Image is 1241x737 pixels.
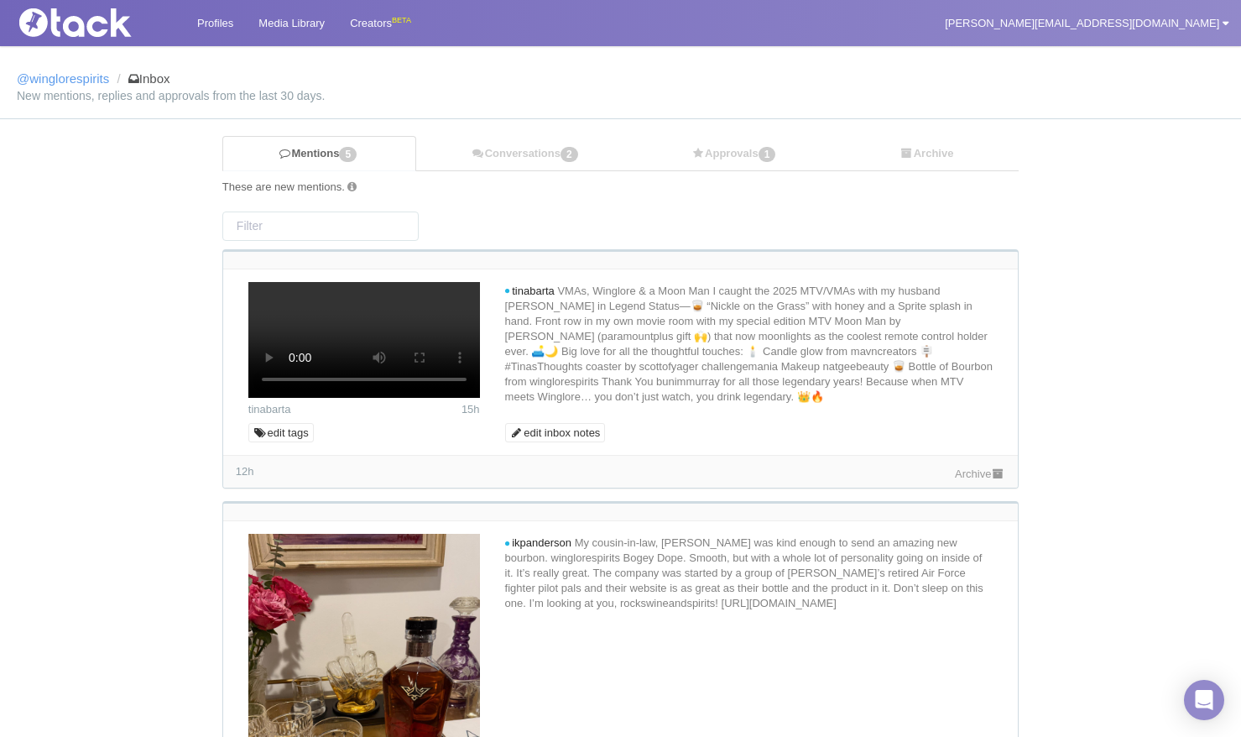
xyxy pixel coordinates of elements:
[759,147,776,162] span: 1
[461,402,480,417] time: Posted: 2025-09-09 01:05 UTC
[505,423,606,443] a: edit inbox notes
[13,8,180,37] img: Tack
[505,285,993,403] span: VMAs, Winglore & a Moon Man I caught the 2025 MTV/VMAs with my husband [PERSON_NAME] in Legend St...
[112,71,169,86] li: Inbox
[222,212,419,241] input: Filter
[17,71,109,86] a: @winglorespirits
[1184,680,1224,720] div: Open Intercom Messenger
[637,137,835,171] a: Approvals1
[17,90,1224,102] small: New mentions, replies and approvals from the last 30 days.
[339,147,357,162] span: 5
[236,465,254,478] time: Latest comment: 2025-09-09 04:00 UTC
[834,137,1019,171] a: Archive
[561,147,578,162] span: 2
[416,137,636,171] a: Conversations2
[392,12,411,29] div: BETA
[512,285,555,297] span: tinabarta
[505,541,509,546] i: new
[512,536,571,549] span: ikpanderson
[248,423,314,443] a: edit tags
[222,180,1019,195] div: These are new mentions.
[955,468,1005,480] a: Archive
[222,136,416,171] a: Mentions5
[505,289,509,294] i: new
[505,536,983,609] span: My cousin-in-law, [PERSON_NAME] was kind enough to send an amazing new bourbon. winglorespirits B...
[461,403,480,416] span: 15h
[236,465,254,478] span: 12h
[248,403,291,416] a: tinabarta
